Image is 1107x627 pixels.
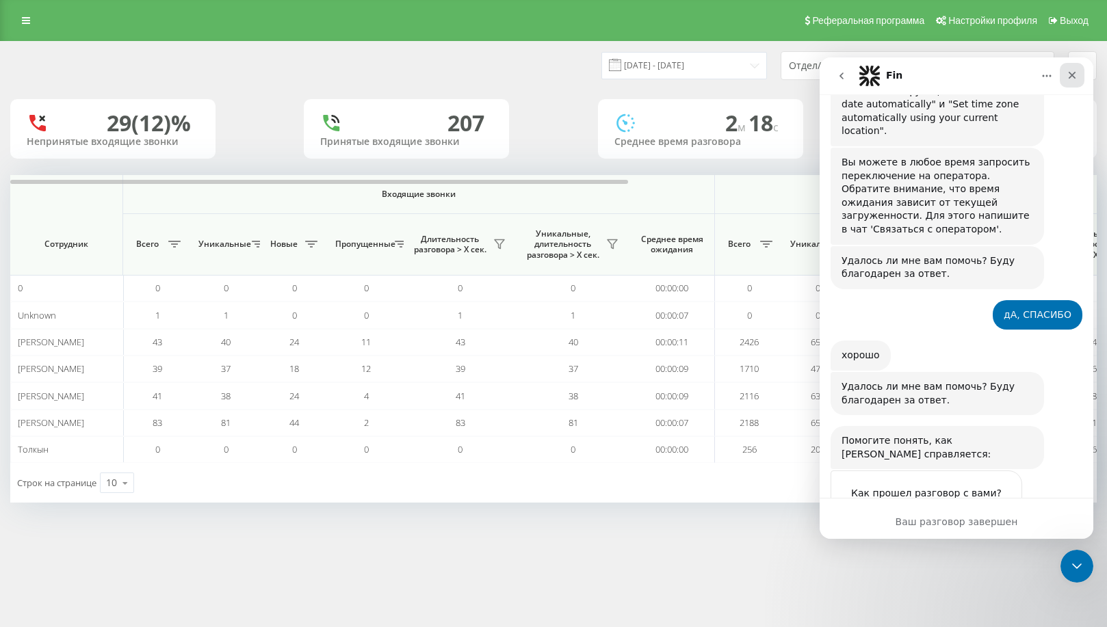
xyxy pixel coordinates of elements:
[458,282,463,294] span: 0
[361,362,371,375] span: 12
[364,390,369,402] span: 4
[18,416,84,429] span: [PERSON_NAME]
[725,108,748,137] span: 2
[738,120,748,135] span: м
[722,239,756,250] span: Всего
[948,15,1037,26] span: Настройки профиля
[740,336,759,348] span: 2426
[224,282,229,294] span: 0
[740,416,759,429] span: 2188
[816,282,820,294] span: 0
[569,416,578,429] span: 81
[640,234,704,255] span: Среднее время ожидания
[629,302,715,328] td: 00:00:07
[25,427,188,444] div: Как прошел разговор с вами?
[289,336,299,348] span: 24
[292,443,297,455] span: 0
[571,309,575,321] span: 1
[18,390,84,402] span: [PERSON_NAME]
[292,309,297,321] span: 0
[816,309,820,321] span: 0
[569,362,578,375] span: 37
[18,362,84,375] span: [PERSON_NAME]
[22,239,111,250] span: Сотрудник
[773,120,779,135] span: c
[456,362,465,375] span: 39
[629,436,715,463] td: 00:00:00
[458,309,463,321] span: 1
[27,136,199,148] div: Непринятые входящие звонки
[790,239,839,250] span: Уникальные
[811,336,825,348] span: 654
[571,282,575,294] span: 0
[335,239,391,250] span: Пропущенные
[289,390,299,402] span: 24
[789,60,952,72] div: Отдел/Сотрудник
[569,336,578,348] span: 40
[107,110,191,136] div: 29 (12)%
[130,239,164,250] span: Всего
[811,443,825,455] span: 206
[364,309,369,321] span: 0
[812,15,924,26] span: Реферальная программа
[364,443,369,455] span: 0
[740,390,759,402] span: 2116
[820,57,1093,539] iframe: Intercom live chat
[569,390,578,402] span: 38
[18,443,49,455] span: Толкын
[221,390,231,402] span: 38
[629,329,715,356] td: 00:00:11
[155,282,160,294] span: 0
[320,136,493,148] div: Принятые входящие звонки
[629,410,715,436] td: 00:00:07
[153,390,162,402] span: 41
[748,108,779,137] span: 18
[155,443,160,455] span: 0
[364,282,369,294] span: 0
[267,239,301,250] span: Новые
[1060,550,1093,583] iframe: Intercom live chat
[811,416,825,429] span: 651
[198,239,248,250] span: Уникальные
[18,309,56,321] span: Unknown
[458,443,463,455] span: 0
[456,416,465,429] span: 83
[1060,15,1089,26] span: Выход
[155,309,160,321] span: 1
[411,234,489,255] span: Длительность разговора > Х сек.
[18,336,84,348] span: [PERSON_NAME]
[289,416,299,429] span: 44
[747,309,752,321] span: 0
[17,477,96,489] span: Строк на странице
[456,390,465,402] span: 41
[18,282,23,294] span: 0
[523,228,602,261] span: Уникальные, длительность разговора > Х сек.
[224,443,229,455] span: 0
[742,443,757,455] span: 256
[11,413,263,510] div: Fin говорит…
[747,282,752,294] span: 0
[153,416,162,429] span: 83
[614,136,787,148] div: Среднее время разговора
[361,336,371,348] span: 11
[106,476,117,490] div: 10
[629,356,715,382] td: 00:00:09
